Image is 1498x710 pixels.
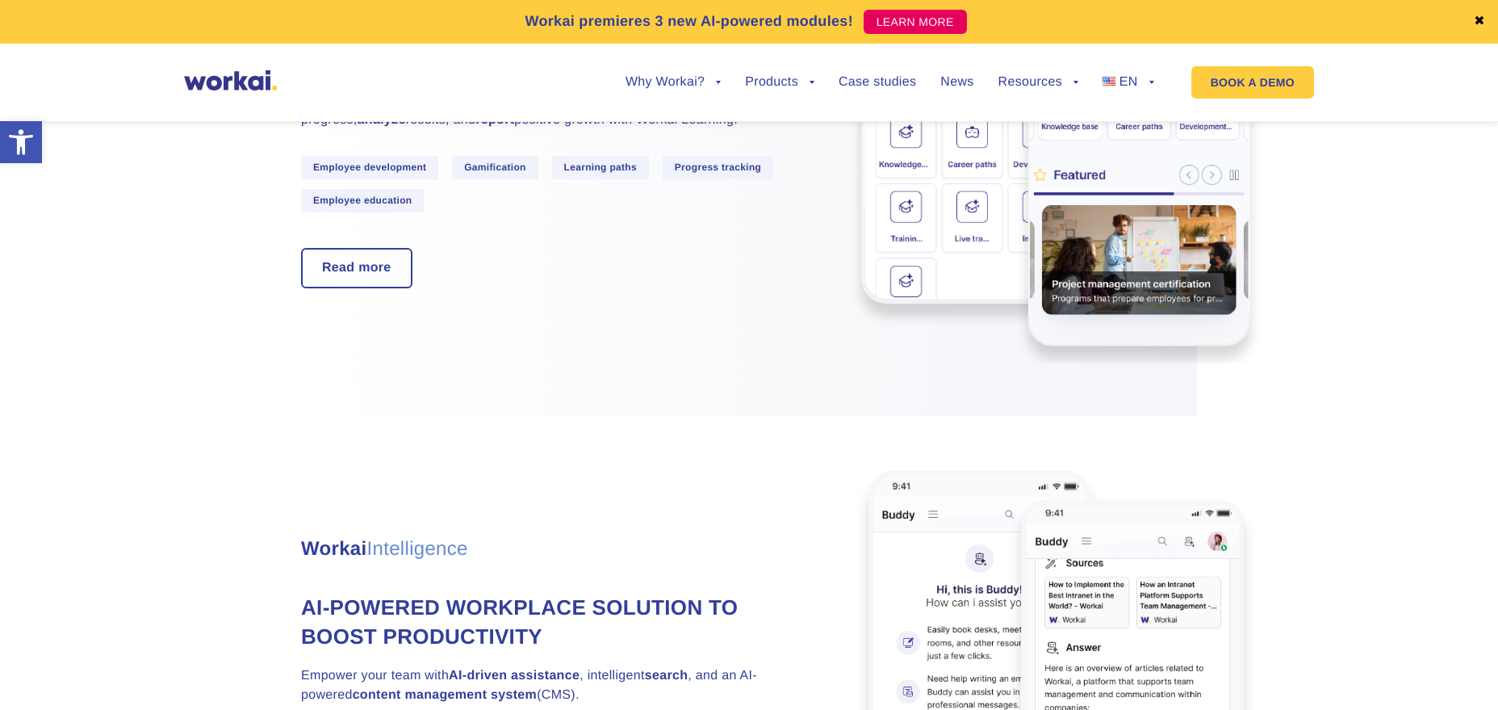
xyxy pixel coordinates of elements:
[452,156,538,179] span: Gamification
[525,11,853,32] p: Workai premieres 3 new AI-powered modules!
[301,593,785,652] h4: AI-powered workplace solution to boost productivity
[1119,75,1138,89] span: EN
[301,156,438,179] span: Employee development
[367,538,468,560] span: Intelligence
[353,688,538,702] strong: content management system
[839,76,916,89] a: Case studies
[552,156,650,179] span: Learning paths
[301,666,785,705] p: Empower your team with , intelligent , and an AI-powered (CMS).
[998,76,1078,89] a: Resources
[745,76,814,89] a: Products
[303,250,411,287] a: Read more
[1191,66,1314,99] a: BOOK A DEMO
[301,535,785,564] h3: Workai
[626,76,721,89] a: Why Workai?
[663,156,773,179] span: Progress tracking
[475,113,514,127] strong: report
[940,76,973,89] a: News
[8,571,444,702] iframe: Popup CTA
[645,669,688,683] strong: search
[301,189,424,212] span: Employee education
[449,669,580,683] strong: AI-driven assistance
[358,113,406,127] strong: analyze
[864,10,967,34] a: LEARN MORE
[1474,15,1485,28] a: ✖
